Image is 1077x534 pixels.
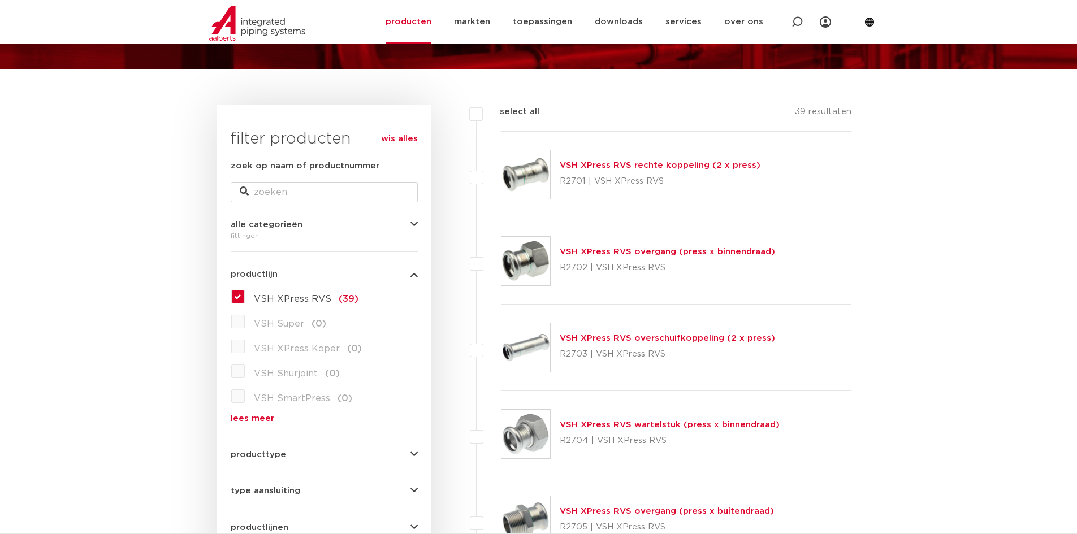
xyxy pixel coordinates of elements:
img: Thumbnail for VSH XPress RVS wartelstuk (press x binnendraad) [501,410,550,458]
button: alle categorieën [231,220,418,229]
img: Thumbnail for VSH XPress RVS rechte koppeling (2 x press) [501,150,550,199]
a: VSH XPress RVS rechte koppeling (2 x press) [560,161,760,170]
a: wis alles [381,132,418,146]
img: Thumbnail for VSH XPress RVS overgang (press x binnendraad) [501,237,550,285]
a: VSH XPress RVS overgang (press x binnendraad) [560,248,775,256]
input: zoeken [231,182,418,202]
p: R2701 | VSH XPress RVS [560,172,760,190]
button: producttype [231,450,418,459]
a: VSH XPress RVS overschuifkoppeling (2 x press) [560,334,775,342]
span: productlijn [231,270,278,279]
p: R2703 | VSH XPress RVS [560,345,775,363]
p: R2704 | VSH XPress RVS [560,432,780,450]
h3: filter producten [231,128,418,150]
span: VSH Shurjoint [254,369,318,378]
span: VSH SmartPress [254,394,330,403]
span: alle categorieën [231,220,302,229]
label: zoek op naam of productnummer [231,159,379,173]
span: VSH XPress RVS [254,294,331,303]
span: productlijnen [231,523,288,532]
label: select all [483,105,539,119]
button: productlijn [231,270,418,279]
span: (0) [325,369,340,378]
span: (0) [312,319,326,328]
p: 39 resultaten [795,105,851,123]
span: type aansluiting [231,487,300,495]
a: VSH XPress RVS overgang (press x buitendraad) [560,507,774,515]
span: (39) [339,294,358,303]
p: R2702 | VSH XPress RVS [560,259,775,277]
button: productlijnen [231,523,418,532]
button: type aansluiting [231,487,418,495]
span: (0) [347,344,362,353]
span: producttype [231,450,286,459]
span: (0) [338,394,352,403]
a: VSH XPress RVS wartelstuk (press x binnendraad) [560,420,780,429]
span: VSH Super [254,319,304,328]
div: fittingen [231,229,418,242]
img: Thumbnail for VSH XPress RVS overschuifkoppeling (2 x press) [501,323,550,372]
a: lees meer [231,414,418,423]
span: VSH XPress Koper [254,344,340,353]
